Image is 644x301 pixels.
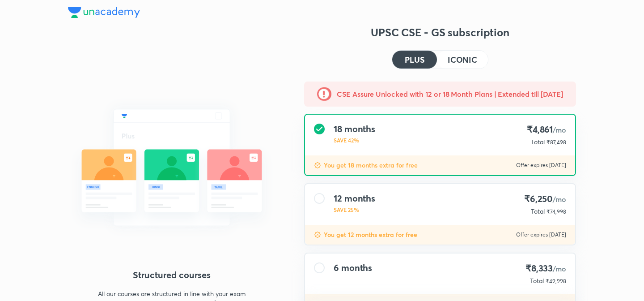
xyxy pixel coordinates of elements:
h4: ₹6,250 [524,193,566,205]
span: ₹49,998 [546,278,566,284]
p: Total [531,207,545,216]
h4: 12 months [334,193,375,204]
h4: ICONIC [448,56,477,64]
span: ₹74,998 [547,208,566,215]
img: daily_live_classes_be8fa5af21.svg [68,90,275,245]
button: ICONIC [437,51,488,69]
p: Offer expires [DATE] [516,162,566,169]
p: You get 12 months extra for free [324,230,417,239]
img: discount [314,162,321,169]
p: Total [530,276,544,285]
span: /mo [553,264,566,273]
h4: ₹8,333 [525,262,566,275]
p: SAVE 25% [334,206,375,214]
img: discount [314,231,321,238]
p: You get 18 months extra for free [324,161,418,170]
span: /mo [553,125,566,134]
h3: UPSC CSE - GS subscription [304,25,576,39]
img: - [317,87,331,101]
img: Company Logo [68,7,140,18]
h5: CSE Assure Unlocked with 12 or 18 Month Plans | Extended till [DATE] [337,89,563,99]
h4: ₹4,861 [527,124,566,136]
h4: PLUS [405,56,424,64]
span: ₹87,498 [547,139,566,146]
p: Offer expires [DATE] [516,231,566,238]
button: PLUS [392,51,437,69]
p: Total [531,138,545,146]
p: SAVE 42% [334,136,375,144]
h4: Structured courses [68,268,275,282]
span: /mo [553,194,566,204]
h4: 6 months [334,262,372,273]
h4: 18 months [334,124,375,134]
